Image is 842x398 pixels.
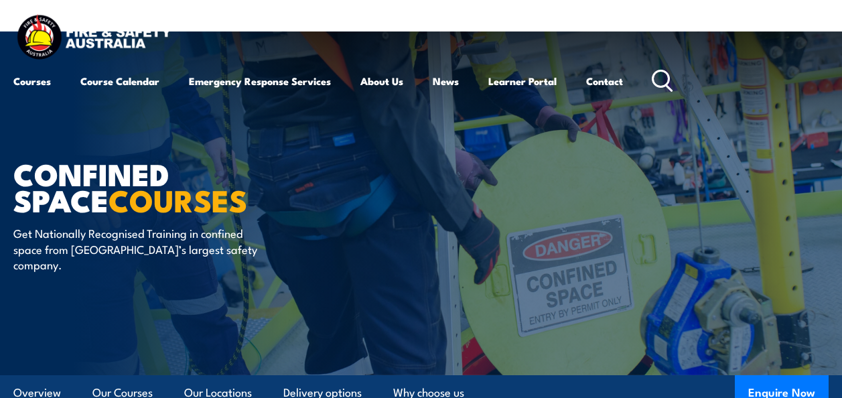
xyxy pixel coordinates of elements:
[13,65,51,97] a: Courses
[80,65,159,97] a: Course Calendar
[13,225,258,272] p: Get Nationally Recognised Training in confined space from [GEOGRAPHIC_DATA]’s largest safety comp...
[360,65,403,97] a: About Us
[13,160,344,212] h1: Confined Space
[586,65,623,97] a: Contact
[433,65,459,97] a: News
[109,176,247,222] strong: COURSES
[189,65,331,97] a: Emergency Response Services
[488,65,557,97] a: Learner Portal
